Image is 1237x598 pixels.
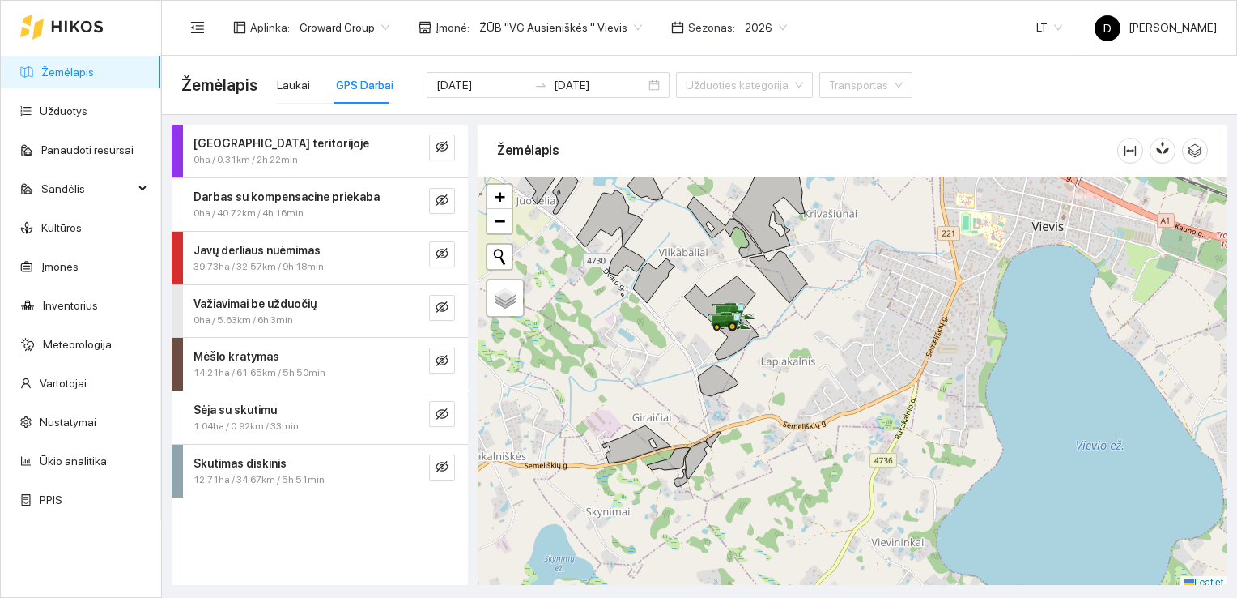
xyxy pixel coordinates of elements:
[436,247,448,263] span: eye-invisible
[487,280,523,316] a: Layers
[429,401,455,427] button: eye-invisible
[41,260,79,273] a: Įmonės
[172,285,468,338] div: Važiavimai be užduočių0ha / 5.63km / 6h 3mineye-invisible
[436,194,448,209] span: eye-invisible
[193,313,293,328] span: 0ha / 5.63km / 6h 3min
[429,455,455,481] button: eye-invisible
[1103,15,1112,41] span: D
[250,19,290,36] span: Aplinka :
[419,21,431,34] span: shop
[487,209,512,233] a: Zoom out
[429,348,455,374] button: eye-invisible
[193,259,324,275] span: 39.73ha / 32.57km / 9h 18min
[745,15,787,40] span: 2026
[41,173,134,205] span: Sandėlis
[172,391,468,444] div: Sėja su skutimu1.04ha / 0.92km / 33mineye-invisible
[429,295,455,321] button: eye-invisible
[41,221,82,234] a: Kultūros
[40,377,87,390] a: Vartotojai
[1117,138,1143,164] button: column-width
[172,445,468,498] div: Skutimas diskinis12.71ha / 34.67km / 5h 51mineye-invisible
[495,186,505,207] span: +
[1184,577,1223,588] a: Leaflet
[336,76,393,94] div: GPS Darbai
[429,188,455,214] button: eye-invisible
[233,21,246,34] span: layout
[688,19,735,36] span: Sezonas :
[41,143,134,156] a: Panaudoti resursai
[487,245,512,269] button: Initiate a new search
[534,79,547,92] span: to
[497,127,1117,173] div: Žemėlapis
[436,140,448,156] span: eye-invisible
[436,460,448,476] span: eye-invisible
[554,76,645,94] input: Pabaigos data
[190,20,205,35] span: menu-fold
[193,190,380,203] strong: Darbas su kompensacine priekaba
[1118,144,1142,157] span: column-width
[193,404,277,416] strong: Sėja su skutimu
[277,76,310,94] div: Laukai
[193,152,298,168] span: 0ha / 0.31km / 2h 22min
[436,301,448,316] span: eye-invisible
[181,11,214,44] button: menu-fold
[193,297,317,310] strong: Važiavimai be užduočių
[1095,21,1217,34] span: [PERSON_NAME]
[172,125,468,177] div: [GEOGRAPHIC_DATA] teritorijoje0ha / 0.31km / 2h 22mineye-invisible
[41,66,94,79] a: Žemėlapis
[436,19,470,36] span: Įmonė :
[436,76,528,94] input: Pradžios data
[300,15,389,40] span: Groward Group
[43,299,98,312] a: Inventorius
[181,72,257,98] span: Žemėlapis
[436,354,448,369] span: eye-invisible
[436,408,448,423] span: eye-invisible
[193,244,321,257] strong: Javų derliaus nuėmimas
[487,185,512,209] a: Zoom in
[193,350,279,363] strong: Mėšlo kratymas
[172,232,468,284] div: Javų derliaus nuėmimas39.73ha / 32.57km / 9h 18mineye-invisible
[193,419,299,434] span: 1.04ha / 0.92km / 33min
[43,338,112,351] a: Meteorologija
[193,137,369,150] strong: [GEOGRAPHIC_DATA] teritorijoje
[172,338,468,391] div: Mėšlo kratymas14.21ha / 61.65km / 5h 50mineye-invisible
[193,206,304,221] span: 0ha / 40.72km / 4h 16min
[534,79,547,92] span: swap-right
[671,21,684,34] span: calendar
[193,457,287,470] strong: Skutimas diskinis
[40,105,87,117] a: Užduotys
[479,15,642,40] span: ŽŪB "VG Ausieniškės " Vievis
[40,493,62,506] a: PPIS
[40,455,107,468] a: Ūkio analitika
[172,178,468,231] div: Darbas su kompensacine priekaba0ha / 40.72km / 4h 16mineye-invisible
[495,211,505,231] span: −
[429,135,455,160] button: eye-invisible
[40,416,96,429] a: Nustatymai
[193,365,325,381] span: 14.21ha / 61.65km / 5h 50min
[193,472,325,488] span: 12.71ha / 34.67km / 5h 51min
[1036,15,1062,40] span: LT
[429,241,455,267] button: eye-invisible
